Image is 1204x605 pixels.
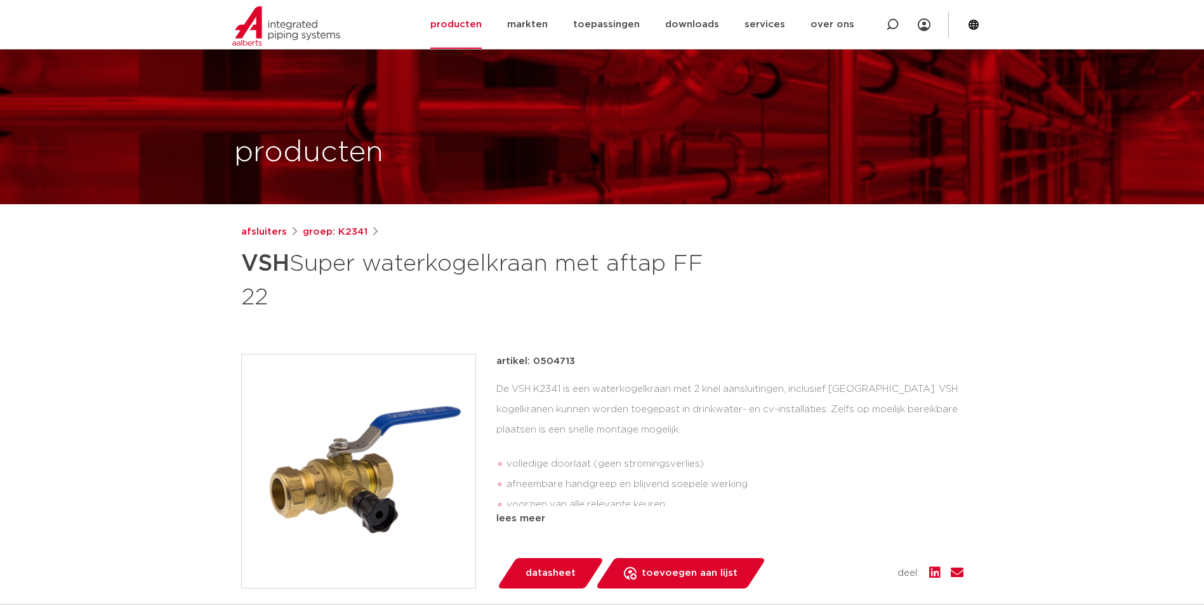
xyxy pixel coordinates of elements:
[496,558,604,589] a: datasheet
[506,495,963,515] li: voorzien van alle relevante keuren
[241,224,287,240] a: afsluiters
[303,224,367,240] a: groep: K2341
[526,563,576,583] span: datasheet
[496,379,963,506] div: De VSH K2341 is een waterkogelkraan met 2 knel aansluitingen, inclusief [GEOGRAPHIC_DATA]. VSH ko...
[506,474,963,495] li: afneembare handgreep en blijvend soepele werking
[496,354,575,369] p: artikel: 0504713
[506,454,963,474] li: volledige doorlaat (geen stromingsverlies)
[241,245,718,313] h1: Super waterkogelkraan met aftap FF 22
[234,133,383,173] h1: producten
[496,511,963,526] div: lees meer
[242,355,475,588] img: Product Image for VSH Super waterkogelkraan met aftap FF 22
[642,563,738,583] span: toevoegen aan lijst
[897,566,919,581] span: deel:
[241,252,289,275] strong: VSH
